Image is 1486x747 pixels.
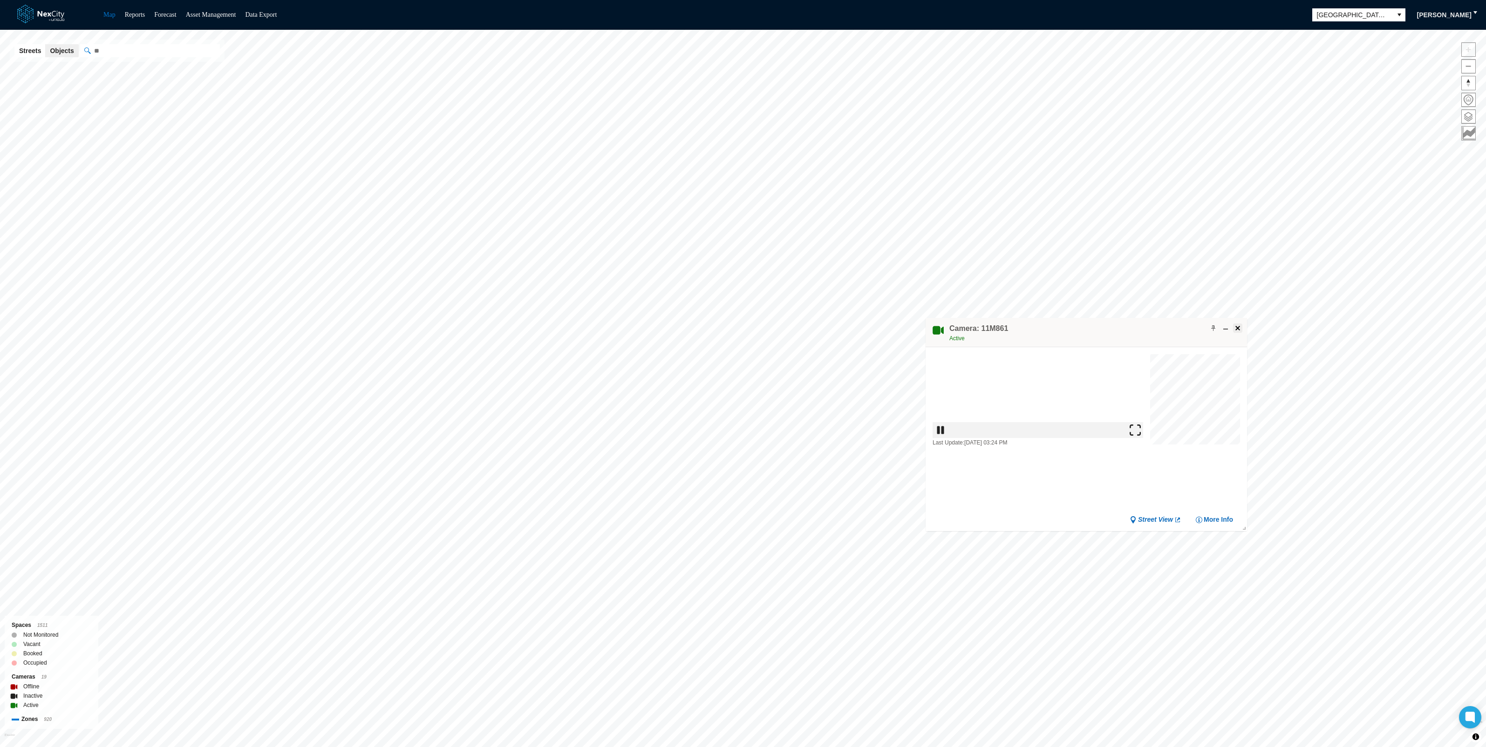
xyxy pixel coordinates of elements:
a: Street View [1130,515,1181,524]
a: Forecast [154,11,176,18]
div: Zones [12,714,91,724]
span: [PERSON_NAME] [1417,10,1472,20]
div: Spaces [12,620,91,630]
button: Reset bearing to north [1461,76,1476,90]
span: Toggle attribution [1473,732,1479,742]
a: Data Export [245,11,277,18]
button: Key metrics [1461,126,1476,141]
button: Zoom out [1461,59,1476,74]
h4: Double-click to make header text selectable [949,323,1008,334]
button: More Info [1195,515,1233,524]
a: Asset Management [186,11,236,18]
canvas: Map [1150,354,1241,444]
a: Reports [125,11,145,18]
label: Inactive [23,691,42,700]
img: video [933,354,1143,438]
button: Layers management [1461,109,1476,124]
div: Last Update: [DATE] 03:24 PM [933,437,1143,447]
label: Vacant [23,639,40,649]
a: Map [103,11,116,18]
span: Street View [1138,515,1173,524]
button: Zoom in [1461,42,1476,57]
span: [GEOGRAPHIC_DATA][PERSON_NAME] [1317,10,1389,20]
span: Objects [50,46,74,55]
label: Booked [23,649,42,658]
span: Active [949,335,965,342]
span: 19 [41,674,47,680]
a: Mapbox homepage [4,734,15,744]
span: Streets [19,46,41,55]
button: [PERSON_NAME] [1411,7,1478,22]
button: Toggle attribution [1470,731,1481,742]
span: Zoom out [1462,60,1475,73]
button: select [1393,8,1405,21]
label: Offline [23,682,39,691]
label: Not Monitored [23,630,58,639]
span: 920 [44,717,52,722]
div: Double-click to make header text selectable [949,323,1008,343]
span: More Info [1204,515,1233,524]
img: expand [1130,424,1141,435]
img: play [935,424,946,435]
div: Cameras [12,672,91,682]
button: Objects [45,44,78,57]
label: Occupied [23,658,47,667]
label: Active [23,700,39,710]
button: Streets [14,44,46,57]
button: Home [1461,93,1476,107]
span: 1511 [37,623,48,628]
span: Zoom in [1462,43,1475,56]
